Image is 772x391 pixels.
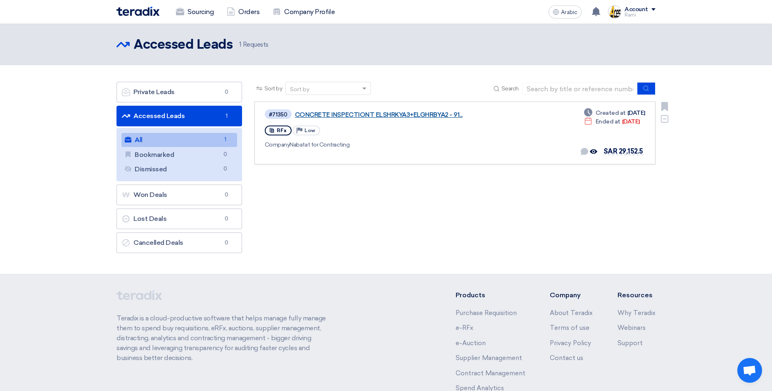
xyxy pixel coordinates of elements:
h2: Accessed Leads [134,37,233,53]
div: Sort by [290,85,309,94]
input: Search by title or reference number [522,83,638,95]
span: Requests [239,40,268,50]
span: 0 [222,215,232,223]
a: Privacy Policy [550,339,591,347]
a: All [121,133,237,147]
a: e-Auction [456,339,486,347]
span: 0 [222,239,232,247]
span: Created at [596,109,626,117]
a: Won Deals0 [116,185,242,205]
a: Purchase Requisition [456,309,517,317]
span: 0 [221,150,230,159]
a: Cancelled Deals0 [116,232,242,253]
span: SAR 29,152.5 [603,147,643,155]
li: Company [550,290,593,300]
div: Account [625,6,648,13]
a: Accessed Leads1 [116,106,242,126]
span: Company [265,141,290,148]
span: Search [501,84,519,93]
span: 0 [221,165,230,173]
span: 1 [239,41,241,48]
a: Bookmarked [121,148,237,162]
div: Rami [625,13,656,17]
a: CONCRETE INSPECTIONT ELSHRKYA3+ELGHRBYA2 - 91... [295,111,501,118]
span: 1 [221,135,230,144]
a: Supplier Management [456,354,522,362]
a: Contact us [550,354,583,362]
div: Nabatat for Contracting [265,140,503,149]
span: 0 [222,88,232,96]
span: Sort by [264,84,283,93]
span: 1 [222,112,232,120]
a: Webinars [618,324,646,332]
span: Arabic [561,9,577,15]
a: Support [618,339,643,347]
a: Dismissed [121,162,237,176]
button: Arabic [549,5,582,19]
li: Resources [618,290,656,300]
p: Teradix is a cloud-productive software that helps manage fully manage them to spend buy requisiti... [116,313,332,363]
a: Why Teradix [618,309,656,317]
a: Lost Deals0 [116,209,242,229]
li: Products [456,290,525,300]
a: e-RFx [456,324,473,332]
div: [DATE] [584,117,640,126]
span: RFx [277,128,287,133]
a: About Teradix [550,309,593,317]
span: 0 [222,191,232,199]
span: Low [304,128,315,133]
a: Orders [220,3,266,21]
div: [DATE] [584,109,645,117]
div: #71350 [269,112,287,117]
a: Terms of use [550,324,589,332]
a: Company Profile [266,3,341,21]
img: Teradix logo [116,7,159,16]
div: Open chat [737,358,762,383]
span: Ended at [596,117,620,126]
a: Sourcing [169,3,220,21]
a: Contract Management [456,370,525,377]
img: ACES_logo_1757576794782.jpg [608,5,621,19]
a: Private Leads0 [116,82,242,102]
